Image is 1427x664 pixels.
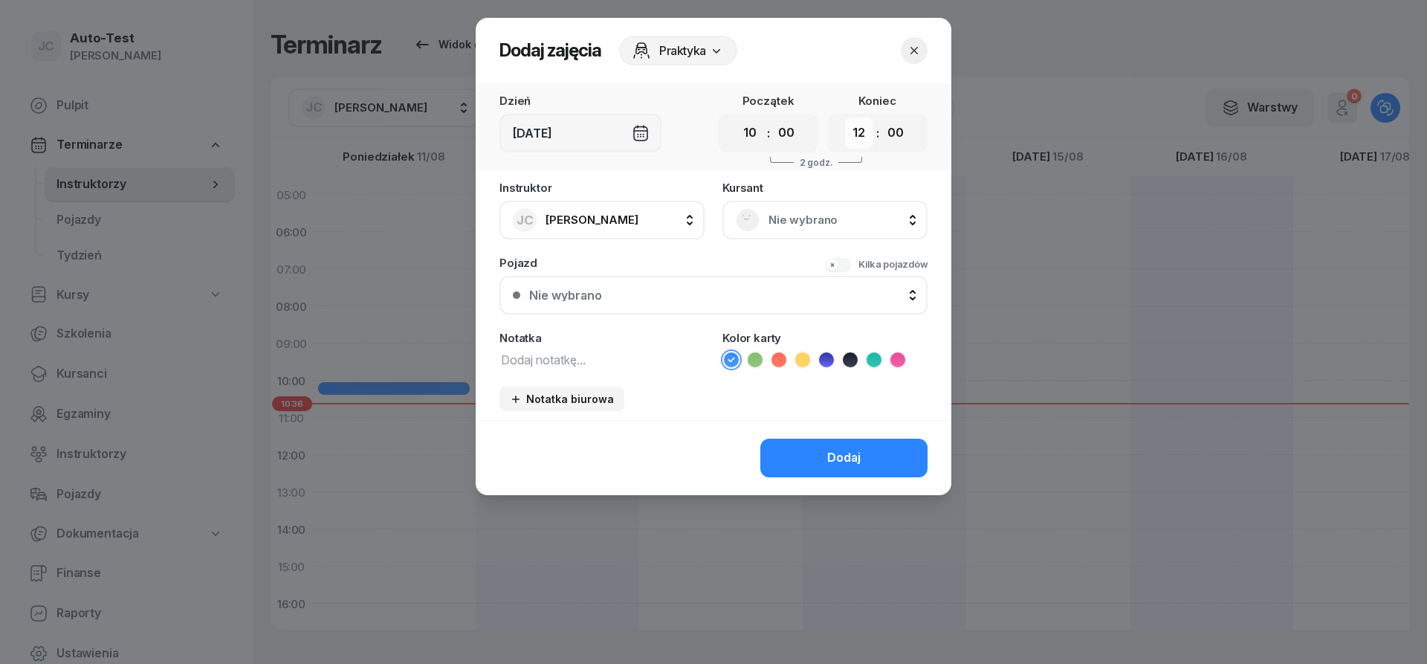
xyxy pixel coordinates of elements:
button: Notatka biurowa [499,387,624,411]
span: JC [517,214,534,227]
div: Dodaj [827,448,861,468]
button: Dodaj [760,439,928,477]
button: Nie wybrano [499,276,928,315]
div: Nie wybrano [529,289,602,301]
span: Nie wybrano [768,210,914,230]
div: Kilka pojazdów [858,257,928,272]
div: : [767,124,770,142]
div: : [876,124,879,142]
span: Praktyka [659,42,706,59]
div: Notatka biurowa [510,393,614,405]
button: Kilka pojazdów [825,257,928,272]
span: [PERSON_NAME] [546,213,638,227]
button: JC[PERSON_NAME] [499,201,705,239]
h2: Dodaj zajęcia [499,39,601,62]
